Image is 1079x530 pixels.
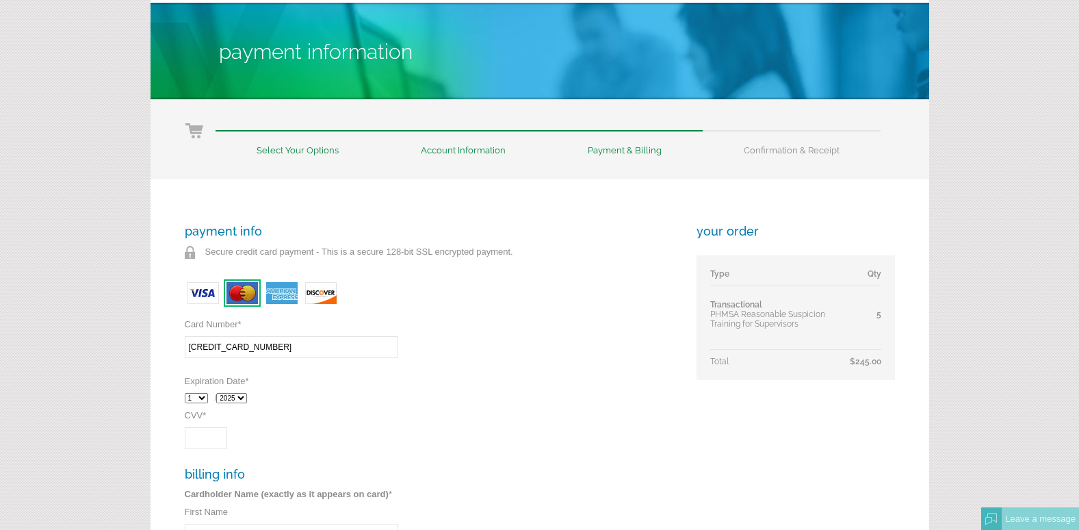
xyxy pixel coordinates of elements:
[185,319,242,329] label: Card Number
[185,410,207,420] label: CVV
[224,279,261,307] img: card-mastercard.jpg
[703,130,881,155] li: Confirmation & Receipt
[185,507,229,517] label: First Name
[185,279,222,307] img: card-visa.jpg
[216,130,380,155] li: Select Your Options
[710,300,762,310] span: Transactional
[185,376,249,386] label: Expiration Date
[185,224,677,238] h3: payment info
[185,386,677,410] div: /
[710,269,850,286] td: Type
[547,130,703,155] li: Payment & Billing
[710,350,850,367] td: Total
[850,286,881,350] td: 5
[219,40,413,64] span: Payment Information
[185,489,389,499] strong: Cardholder Name (exactly as it appears on card)
[985,513,998,525] img: Offline
[380,130,547,155] li: Account Information
[185,467,677,481] h3: billing info
[263,279,300,307] img: card-amex.jpg
[302,279,339,307] img: card-discover.jpg
[850,357,881,366] span: $245.00
[185,238,677,266] p: Secure credit card payment - This is a secure 128-bit SSL encrypted payment.
[1002,507,1079,530] div: Leave a message
[850,269,881,286] td: Qty
[697,224,895,238] h3: your order
[710,286,850,350] td: PHMSA Reasonable Suspicion Training for Supervisors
